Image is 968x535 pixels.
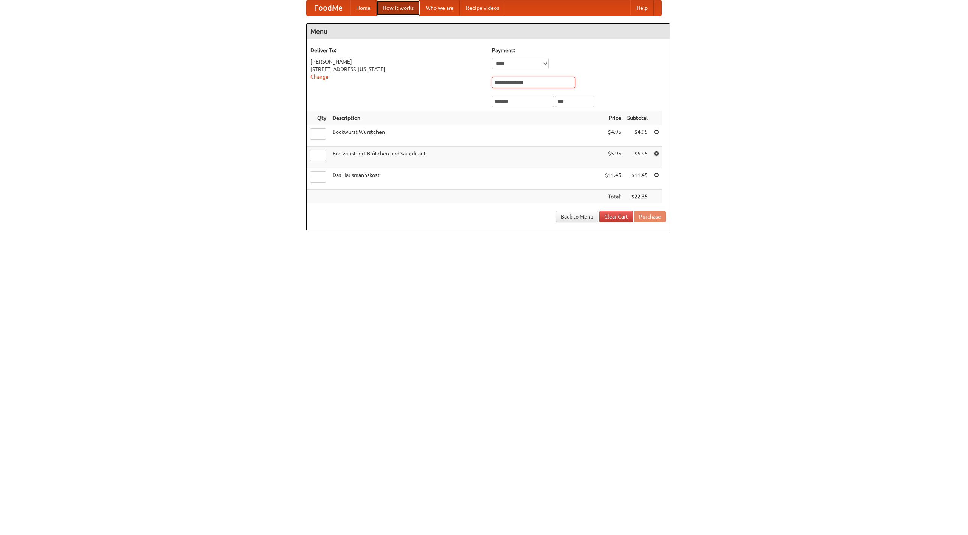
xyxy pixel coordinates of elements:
[599,211,633,222] a: Clear Cart
[329,147,602,168] td: Bratwurst mit Brötchen und Sauerkraut
[624,168,651,190] td: $11.45
[310,74,329,80] a: Change
[329,125,602,147] td: Bockwurst Würstchen
[602,125,624,147] td: $4.95
[310,65,484,73] div: [STREET_ADDRESS][US_STATE]
[492,47,666,54] h5: Payment:
[624,125,651,147] td: $4.95
[307,0,350,16] a: FoodMe
[556,211,598,222] a: Back to Menu
[329,168,602,190] td: Das Hausmannskost
[630,0,654,16] a: Help
[307,111,329,125] th: Qty
[634,211,666,222] button: Purchase
[460,0,505,16] a: Recipe videos
[624,147,651,168] td: $5.95
[307,24,670,39] h4: Menu
[310,47,484,54] h5: Deliver To:
[624,111,651,125] th: Subtotal
[377,0,420,16] a: How it works
[329,111,602,125] th: Description
[602,147,624,168] td: $5.95
[420,0,460,16] a: Who we are
[350,0,377,16] a: Home
[624,190,651,204] th: $22.35
[602,190,624,204] th: Total:
[602,111,624,125] th: Price
[602,168,624,190] td: $11.45
[310,58,484,65] div: [PERSON_NAME]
